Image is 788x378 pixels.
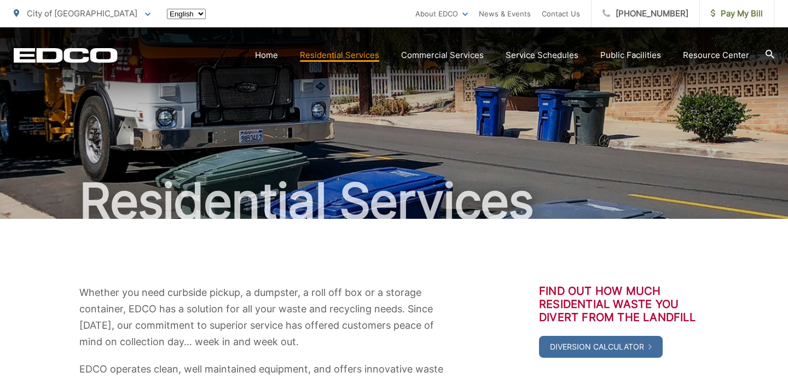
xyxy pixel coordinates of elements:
a: Public Facilities [600,49,661,62]
a: About EDCO [415,7,468,20]
h3: Find out how much residential waste you divert from the landfill [539,284,709,324]
a: Residential Services [300,49,379,62]
h1: Residential Services [14,174,774,229]
select: Select a language [167,9,206,19]
a: News & Events [479,7,531,20]
a: Commercial Services [401,49,484,62]
p: Whether you need curbside pickup, a dumpster, a roll off box or a storage container, EDCO has a s... [79,284,446,350]
a: EDCD logo. Return to the homepage. [14,48,118,63]
a: Service Schedules [506,49,578,62]
a: Resource Center [683,49,749,62]
span: Pay My Bill [711,7,763,20]
a: Contact Us [542,7,580,20]
a: Diversion Calculator [539,336,663,358]
span: City of [GEOGRAPHIC_DATA] [27,8,137,19]
a: Home [255,49,278,62]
